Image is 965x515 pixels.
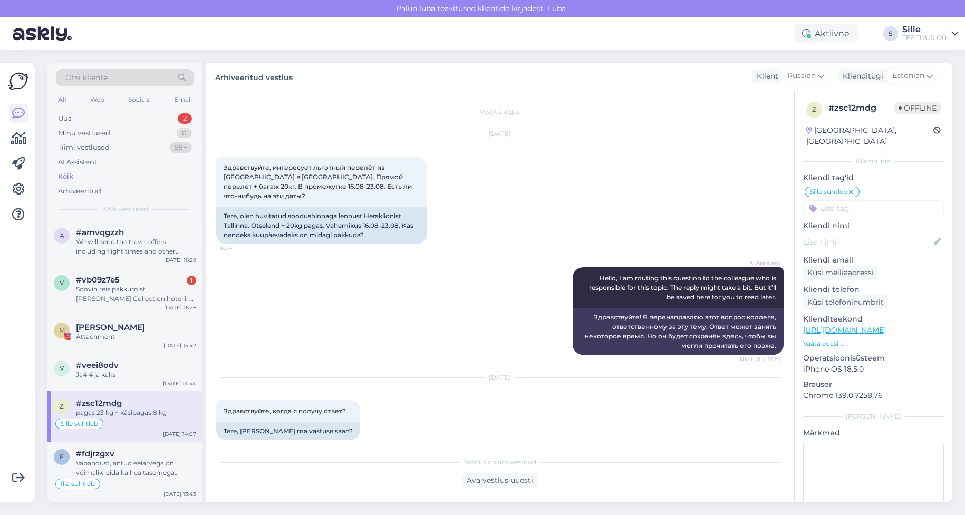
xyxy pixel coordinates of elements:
div: Aktiivne [794,24,858,43]
div: 99+ [169,142,192,153]
span: Nähtud ✓ 16:29 [740,355,780,363]
span: Sille suhtleb [810,189,847,195]
p: Vaata edasi ... [803,339,944,348]
div: [DATE] 16:26 [164,304,196,312]
div: Ja4 4 ja kaks [76,370,196,380]
span: Otsi kliente [65,72,108,83]
div: [GEOGRAPHIC_DATA], [GEOGRAPHIC_DATA] [806,125,933,147]
span: Здравствуйте, когда я получу ответ? [224,407,346,415]
span: Sille suhtleb [61,421,98,427]
div: Здравствуйте! Я перенаправляю этот вопрос коллеге, ответственному за эту тему. Ответ может занять... [573,308,784,355]
div: [DATE] 14:07 [163,430,196,438]
span: Здравствуйте, интересует льготный перелёт из [GEOGRAPHIC_DATA] в [GEOGRAPHIC_DATA]. Прямой перелё... [224,163,413,200]
div: Küsi meiliaadressi [803,266,878,280]
p: Kliendi tag'id [803,172,944,183]
div: Soovin reisipakkumist [PERSON_NAME] Collection hotelli, 2 täiskasvanut. Väljumise kuupäevad 06.09... [76,285,196,304]
span: Luba [545,4,569,13]
span: Kõik vestlused [102,205,148,214]
input: Lisa nimi [804,236,932,248]
p: Kliendi nimi [803,220,944,231]
a: SilleTEZ TOUR OÜ [902,25,959,42]
div: All [56,93,68,106]
p: Kliendi telefon [803,284,944,295]
div: Attachment [76,332,196,342]
span: #fdjrzgxv [76,449,114,459]
span: #zsc12mdg [76,399,122,408]
div: Vestlus algas [216,107,784,116]
div: S [883,26,898,41]
div: 1 [187,276,196,285]
div: [DATE] 15:42 [163,342,196,349]
span: Ilja suhtleb [61,481,95,487]
div: Arhiveeritud [58,186,101,197]
img: Askly Logo [8,71,28,91]
div: Web [88,93,107,106]
span: M [59,326,65,334]
div: Minu vestlused [58,128,110,139]
div: Sille [902,25,947,34]
div: 2 [178,113,192,124]
span: 16:29 [219,245,259,252]
div: pagas 23 kg + käsipagas 8 kg [76,408,196,417]
div: Kliendi info [803,157,944,166]
span: a [60,231,64,239]
div: [DATE] [216,373,784,382]
span: #amvqgzzh [76,228,124,237]
span: v [60,364,64,372]
span: v [60,279,64,287]
span: 12:56 [219,441,259,449]
div: We will send the travel offers, including flight times and other details for your trip to [PERSON... [76,237,196,256]
div: Ava vestlus uuesti [462,473,537,488]
div: Küsi telefoninumbrit [803,295,888,309]
p: Chrome 139.0.7258.76 [803,390,944,401]
div: # zsc12mdg [828,102,894,114]
span: Offline [894,102,941,114]
span: Hello, I am routing this question to the colleague who is responsible for this topic. The reply m... [589,274,778,301]
div: Tere, olen huvitatud soodushinnaga lennust Heraklionist Tallinna. Otselend + 20kg pagas. Vahemiku... [216,207,427,244]
p: Operatsioonisüsteem [803,353,944,364]
div: TEZ TOUR OÜ [902,34,947,42]
div: Kõik [58,171,73,182]
p: Brauser [803,379,944,390]
div: Email [172,93,194,106]
div: Tere, [PERSON_NAME] ma vastuse saan? [216,422,360,440]
span: f [60,453,64,461]
span: Estonian [892,70,924,82]
span: #veei8odv [76,361,119,370]
div: Socials [126,93,152,106]
div: [DATE] 14:34 [163,380,196,387]
div: Klienditugi [838,71,883,82]
a: [URL][DOMAIN_NAME] [803,325,886,335]
span: Vestlus on arhiveeritud [464,458,536,467]
span: z [812,105,816,113]
div: Tiimi vestlused [58,142,110,153]
p: Klienditeekond [803,314,944,325]
div: Uus [58,113,71,124]
div: [DATE] [216,129,784,139]
span: Mihkel Raidma [76,323,145,332]
span: Russian [787,70,816,82]
div: [DATE] 16:29 [164,256,196,264]
div: Vabandust, antud eelarvega on võimalik leida ka hea tasemega hotelle. Vaatasin valesti [76,459,196,478]
span: #vb09z7e5 [76,275,120,285]
div: [DATE] 13:43 [163,490,196,498]
span: AI Assistent [741,259,780,267]
p: iPhone OS 18.5.0 [803,364,944,375]
input: Lisa tag [803,200,944,216]
label: Arhiveeritud vestlus [215,69,293,83]
div: [PERSON_NAME] [803,412,944,421]
span: z [60,402,64,410]
div: Klient [752,71,778,82]
div: 0 [177,128,192,139]
p: Märkmed [803,427,944,439]
p: Kliendi email [803,255,944,266]
div: AI Assistent [58,157,97,168]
